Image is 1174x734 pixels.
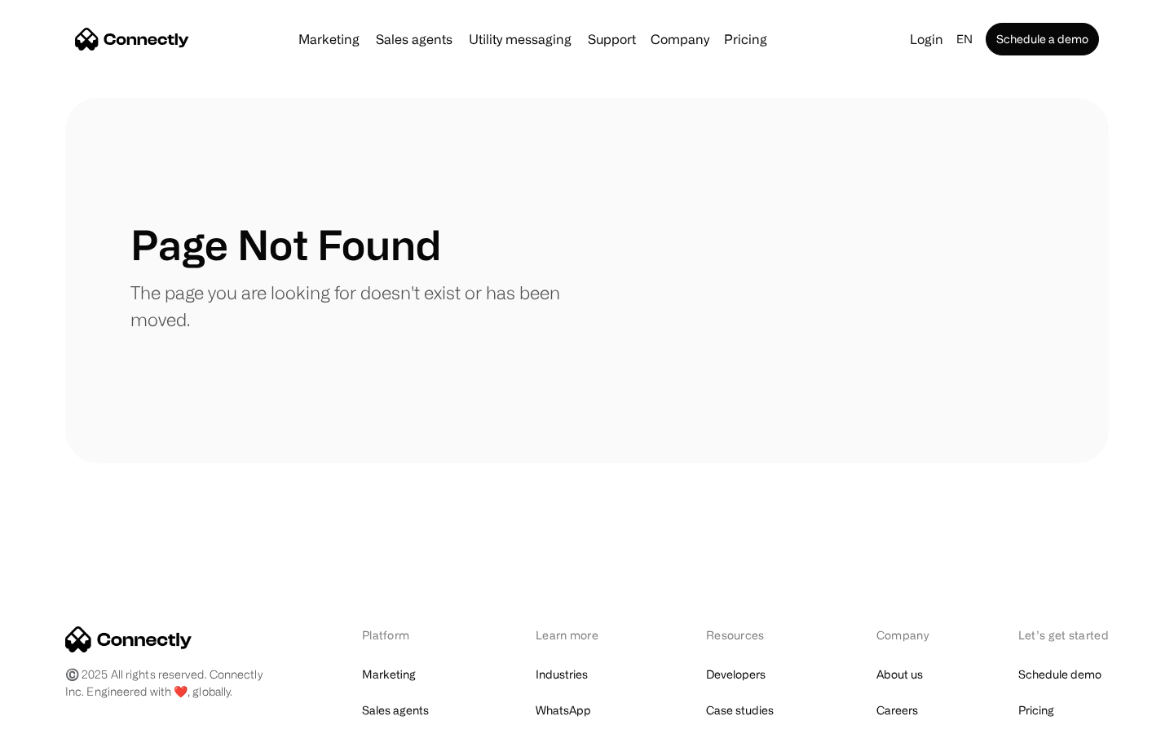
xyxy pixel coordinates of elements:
[462,33,578,46] a: Utility messaging
[706,626,792,643] div: Resources
[369,33,459,46] a: Sales agents
[986,23,1099,55] a: Schedule a demo
[581,33,642,46] a: Support
[362,626,451,643] div: Platform
[33,705,98,728] ul: Language list
[362,663,416,686] a: Marketing
[651,28,709,51] div: Company
[706,663,766,686] a: Developers
[1018,699,1054,722] a: Pricing
[956,28,973,51] div: en
[130,220,441,269] h1: Page Not Found
[903,28,950,51] a: Login
[1018,663,1101,686] a: Schedule demo
[1018,626,1109,643] div: Let’s get started
[876,663,923,686] a: About us
[536,663,588,686] a: Industries
[876,626,933,643] div: Company
[362,699,429,722] a: Sales agents
[130,279,587,333] p: The page you are looking for doesn't exist or has been moved.
[717,33,774,46] a: Pricing
[876,699,918,722] a: Careers
[292,33,366,46] a: Marketing
[16,704,98,728] aside: Language selected: English
[536,626,621,643] div: Learn more
[536,699,591,722] a: WhatsApp
[706,699,774,722] a: Case studies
